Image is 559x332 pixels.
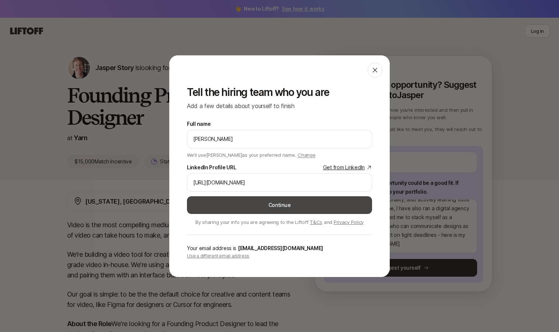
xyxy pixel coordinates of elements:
[323,163,372,172] a: Get from LinkedIn
[187,86,372,98] p: Tell the hiring team who you are
[187,101,372,111] p: Add a few details about yourself to finish
[193,178,366,187] input: e.g. https://www.linkedin.com/in/melanie-perkins
[187,218,372,226] p: By sharing your info you are agreeing to the Liftoff and
[193,135,366,143] input: e.g. Melanie Perkins
[298,152,315,158] span: Change
[310,219,322,225] a: T&Cs
[187,253,372,259] p: Use a different email address
[187,120,211,128] label: Full name
[334,219,364,225] a: Privacy Policy
[187,163,236,172] div: LinkedIn Profile URL
[238,245,323,251] span: [EMAIL_ADDRESS][DOMAIN_NAME]
[187,244,372,253] p: Your email address is
[187,150,316,159] p: We'll use [PERSON_NAME] as your preferred name.
[187,196,372,214] button: Continue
